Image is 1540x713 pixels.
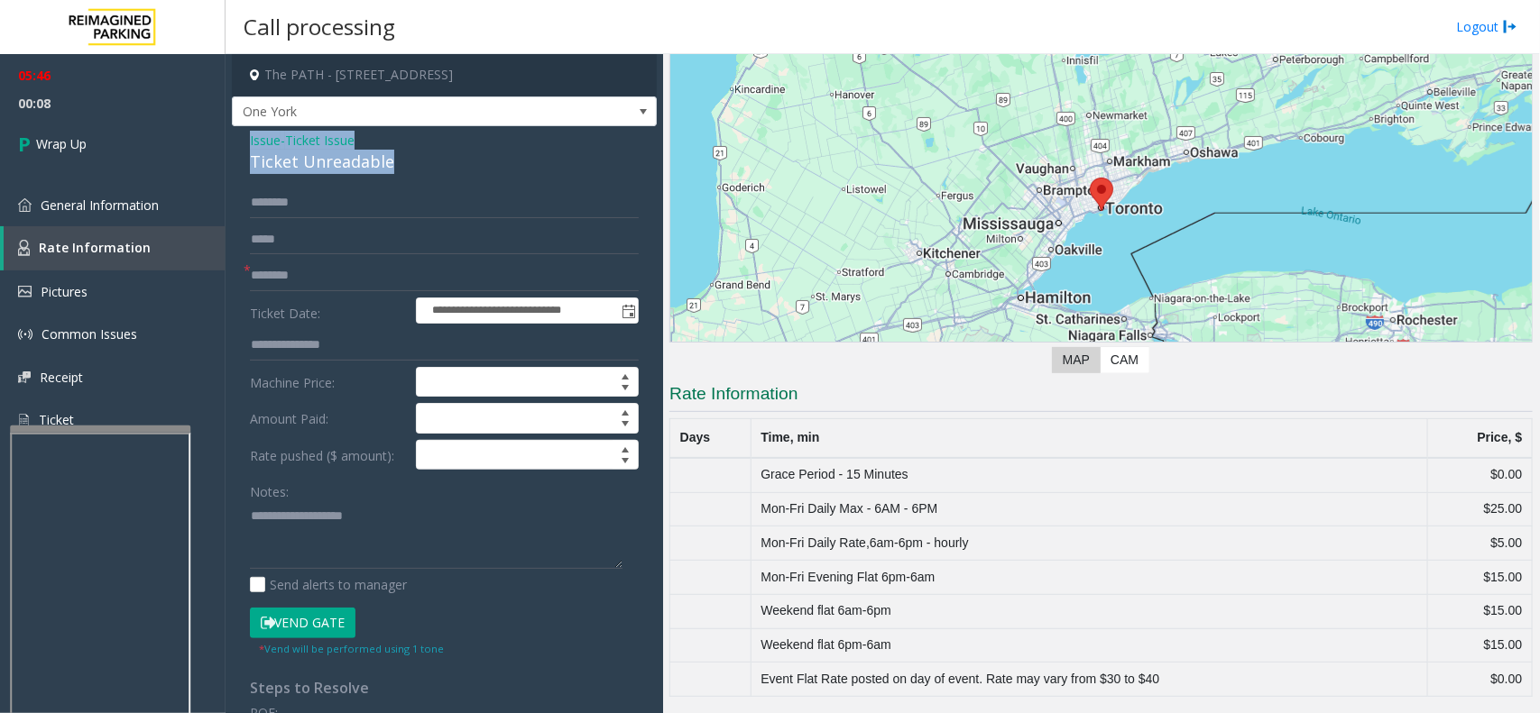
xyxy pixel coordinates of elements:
h3: Call processing [235,5,404,49]
div: The PATH - One York Street, Toronto, ON [1090,178,1113,211]
span: Toggle popup [618,298,638,324]
label: CAM [1100,347,1149,373]
span: One York [233,97,571,126]
td: $15.00 [1427,628,1532,663]
span: Decrease value [613,455,638,470]
label: Ticket Date: [245,297,411,325]
h4: The PATH - [STREET_ADDRESS] [232,54,657,96]
a: Rate Information [4,226,226,270]
a: Logout [1456,17,1517,36]
h3: Rate Information [669,382,1533,412]
img: 'icon' [18,240,30,256]
th: Price, $ [1427,418,1532,458]
td: Grace Period - 15 Minutes [751,458,1427,492]
td: Weekend flat 6pm-6am [751,628,1427,663]
button: Vend Gate [250,608,355,638]
td: Mon-Fri Evening Flat 6pm-6am [751,561,1427,595]
label: Rate pushed ($ amount): [245,440,411,471]
td: $15.00 [1427,561,1532,595]
img: 'icon' [18,198,32,212]
span: Decrease value [613,382,638,397]
th: Days [670,418,752,458]
img: 'icon' [18,371,31,383]
img: 'icon' [18,412,30,428]
label: Map [1052,347,1101,373]
h4: Steps to Resolve [250,680,639,697]
img: 'icon' [18,327,32,342]
td: Mon-Fri Daily Max - 6AM - 6PM [751,492,1427,526]
span: Increase value [613,441,638,455]
label: Notes: [250,476,289,501]
th: Time, min [751,418,1427,458]
td: Mon-Fri Daily Rate,6am-6pm - hourly [751,526,1427,561]
span: Receipt [40,369,83,386]
span: Increase value [613,404,638,418]
td: Event Flat Rate posted on day of event. Rate may vary from $30 to $40 [751,663,1427,697]
span: Issue [250,131,281,150]
span: Rate Information [39,239,151,256]
span: General Information [41,197,159,214]
img: logout [1503,17,1517,36]
small: Vend will be performed using 1 tone [259,642,444,655]
span: - [281,132,355,149]
label: Machine Price: [245,367,411,398]
span: Ticket Issue [285,131,355,150]
td: $5.00 [1427,526,1532,561]
label: Amount Paid: [245,403,411,434]
span: Ticket [39,411,74,428]
span: Wrap Up [36,134,87,153]
img: 'icon' [18,286,32,297]
span: Decrease value [613,418,638,433]
span: Common Issues [41,325,137,343]
div: Ticket Unreadable [250,150,639,174]
td: $0.00 [1427,458,1532,492]
td: $25.00 [1427,492,1532,526]
td: Weekend flat 6am-6pm [751,594,1427,628]
td: $15.00 [1427,594,1532,628]
label: Send alerts to manager [250,575,407,594]
span: Pictures [41,283,88,300]
span: Increase value [613,368,638,382]
td: $0.00 [1427,663,1532,697]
